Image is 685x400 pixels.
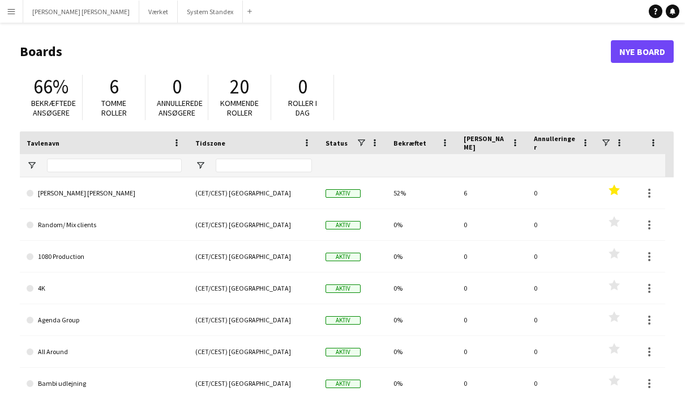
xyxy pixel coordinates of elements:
span: Annullerede ansøgere [157,98,203,118]
input: Tidszone Filter Input [216,159,312,172]
div: 0% [387,336,457,367]
div: (CET/CEST) [GEOGRAPHIC_DATA] [189,336,319,367]
span: Tavlenavn [27,139,59,147]
a: 4K [27,273,182,304]
span: Roller i dag [288,98,317,118]
span: Aktiv [326,189,361,198]
a: Nye Board [611,40,674,63]
div: 0 [527,209,597,240]
span: Annulleringer [534,134,577,151]
div: 0% [387,241,457,272]
button: Åbn Filtermenu [195,160,205,171]
div: 52% [387,177,457,208]
div: 0% [387,273,457,304]
button: Værket [139,1,178,23]
button: System Standex [178,1,243,23]
span: Bekræftede ansøgere [31,98,76,118]
span: 66% [33,74,68,99]
div: 0% [387,368,457,399]
div: 0 [457,273,527,304]
a: 1080 Production [27,241,182,273]
span: Status [326,139,348,147]
button: Åbn Filtermenu [27,160,37,171]
div: 0 [527,368,597,399]
div: 0% [387,304,457,335]
span: [PERSON_NAME] [464,134,507,151]
button: [PERSON_NAME] [PERSON_NAME] [23,1,139,23]
div: (CET/CEST) [GEOGRAPHIC_DATA] [189,368,319,399]
span: Tidszone [195,139,225,147]
div: 0% [387,209,457,240]
span: Tomme roller [101,98,127,118]
a: Bambi udlejning [27,368,182,399]
span: Aktiv [326,380,361,388]
div: 0 [457,241,527,272]
div: 0 [457,304,527,335]
div: (CET/CEST) [GEOGRAPHIC_DATA] [189,241,319,272]
div: 0 [457,209,527,240]
span: 6 [109,74,119,99]
span: Bekræftet [393,139,426,147]
input: Tavlenavn Filter Input [47,159,182,172]
div: 0 [457,336,527,367]
div: (CET/CEST) [GEOGRAPHIC_DATA] [189,304,319,335]
div: 6 [457,177,527,208]
div: (CET/CEST) [GEOGRAPHIC_DATA] [189,177,319,208]
div: 0 [527,241,597,272]
a: Random/ Mix clients [27,209,182,241]
div: (CET/CEST) [GEOGRAPHIC_DATA] [189,273,319,304]
div: 0 [527,336,597,367]
h1: Boards [20,43,611,60]
div: 0 [457,368,527,399]
a: All Around [27,336,182,368]
span: Aktiv [326,221,361,229]
span: 20 [230,74,249,99]
div: (CET/CEST) [GEOGRAPHIC_DATA] [189,209,319,240]
div: 0 [527,304,597,335]
span: 0 [172,74,182,99]
a: Agenda Group [27,304,182,336]
a: [PERSON_NAME] [PERSON_NAME] [27,177,182,209]
span: Aktiv [326,348,361,356]
span: Aktiv [326,316,361,325]
div: 0 [527,273,597,304]
span: 0 [298,74,307,99]
span: Kommende roller [220,98,259,118]
span: Aktiv [326,284,361,293]
span: Aktiv [326,253,361,261]
div: 0 [527,177,597,208]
